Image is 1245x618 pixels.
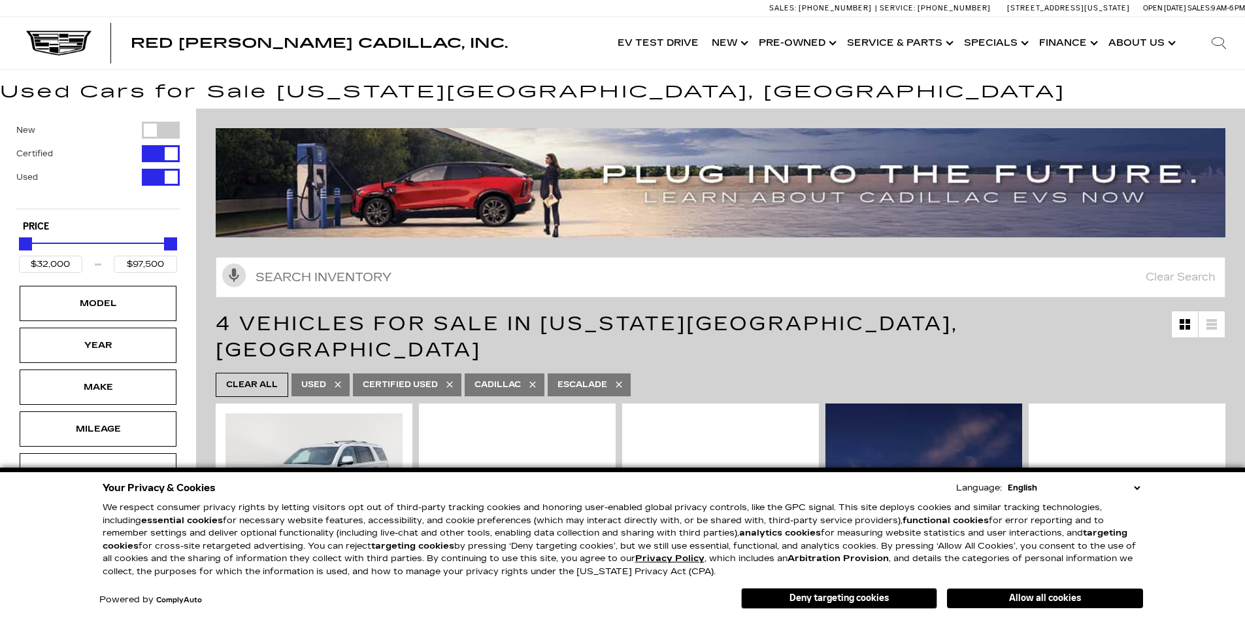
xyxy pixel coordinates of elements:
select: Language Select [1004,481,1143,494]
img: ev-blog-post-banners4 [216,128,1235,237]
a: Sales: [PHONE_NUMBER] [769,5,875,12]
a: Finance [1033,17,1102,69]
label: Used [16,171,38,184]
div: ModelModel [20,286,176,321]
a: [STREET_ADDRESS][US_STATE] [1007,4,1130,12]
div: Powered by [99,596,202,604]
div: Model [65,296,131,311]
div: Language: [956,484,1002,492]
svg: Click to toggle on voice search [222,264,246,287]
div: Minimum Price [19,237,32,250]
a: About Us [1102,17,1180,69]
input: Maximum [114,256,177,273]
img: 2022 Cadillac Escalade Sport Platinum [429,413,606,550]
span: Your Privacy & Cookies [103,479,216,497]
div: MakeMake [20,369,176,405]
h5: Price [23,221,173,233]
strong: functional cookies [903,515,989,526]
a: ComplyAuto [156,596,202,604]
span: Sales: [1187,4,1211,12]
div: 1 / 2 [225,413,405,548]
span: 9 AM-6 PM [1211,4,1245,12]
a: Service: [PHONE_NUMBER] [875,5,994,12]
p: We respect consumer privacy rights by letting visitors opt out of third-party tracking cookies an... [103,502,1143,578]
span: Red [PERSON_NAME] Cadillac, Inc. [131,35,508,51]
span: [PHONE_NUMBER] [799,4,872,12]
a: New [705,17,752,69]
button: Deny targeting cookies [741,588,937,609]
a: Service & Parts [840,17,957,69]
div: Engine [65,464,131,478]
div: Mileage [65,422,131,436]
img: 2024 Cadillac Escalade Sport Platinum [632,413,809,550]
div: Maximum Price [164,237,177,250]
strong: essential cookies [141,515,223,526]
input: Search Inventory [216,257,1225,298]
a: Specials [957,17,1033,69]
div: Year [65,338,131,352]
span: Sales: [769,4,797,12]
span: Cadillac [474,377,521,393]
div: MileageMileage [20,411,176,447]
span: Clear All [226,377,278,393]
span: [PHONE_NUMBER] [918,4,991,12]
button: Allow all cookies [947,589,1143,608]
input: Minimum [19,256,82,273]
div: Filter by Vehicle Type [16,122,180,209]
div: Price [19,233,177,273]
a: EV Test Drive [611,17,705,69]
label: New [16,124,35,137]
a: Privacy Policy [635,553,705,564]
div: YearYear [20,328,176,363]
span: Escalade [557,377,607,393]
span: Open [DATE] [1143,4,1186,12]
strong: targeting cookies [103,528,1127,551]
a: Pre-Owned [752,17,840,69]
span: Certified Used [363,377,438,393]
a: Red [PERSON_NAME] Cadillac, Inc. [131,37,508,50]
div: Make [65,380,131,394]
span: 4 Vehicles for Sale in [US_STATE][GEOGRAPHIC_DATA], [GEOGRAPHIC_DATA] [216,312,958,362]
span: Service: [880,4,916,12]
div: EngineEngine [20,453,176,489]
strong: analytics cookies [739,528,821,538]
img: 2018 Cadillac Escalade Luxury 1 [225,413,405,548]
img: Cadillac Dark Logo with Cadillac White Text [26,31,91,56]
label: Certified [16,147,53,160]
img: 2023 Cadillac Escalade Sport [1038,413,1216,550]
strong: targeting cookies [371,541,454,551]
strong: Arbitration Provision [788,553,889,564]
span: Used [301,377,326,393]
